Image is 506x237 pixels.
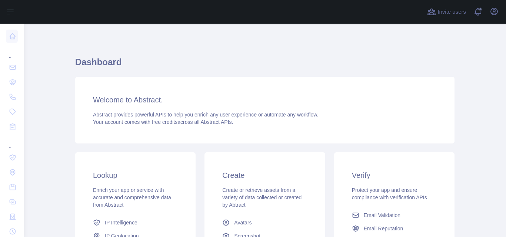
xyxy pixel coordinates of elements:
[349,222,440,235] a: Email Reputation
[426,6,467,18] button: Invite users
[93,112,319,118] span: Abstract provides powerful APIs to help you enrich any user experience or automate any workflow.
[75,56,455,74] h1: Dashboard
[437,8,466,16] span: Invite users
[105,219,137,226] span: IP Intelligence
[152,119,177,125] span: free credits
[6,44,18,59] div: ...
[90,216,181,229] a: IP Intelligence
[352,187,427,200] span: Protect your app and ensure compliance with verification APIs
[222,170,307,180] h3: Create
[364,211,400,219] span: Email Validation
[6,135,18,149] div: ...
[364,225,403,232] span: Email Reputation
[222,187,302,208] span: Create or retrieve assets from a variety of data collected or created by Abtract
[352,170,437,180] h3: Verify
[93,95,437,105] h3: Welcome to Abstract.
[93,187,171,208] span: Enrich your app or service with accurate and comprehensive data from Abstract
[349,209,440,222] a: Email Validation
[93,170,178,180] h3: Lookup
[234,219,252,226] span: Avatars
[219,216,310,229] a: Avatars
[93,119,233,125] span: Your account comes with across all Abstract APIs.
